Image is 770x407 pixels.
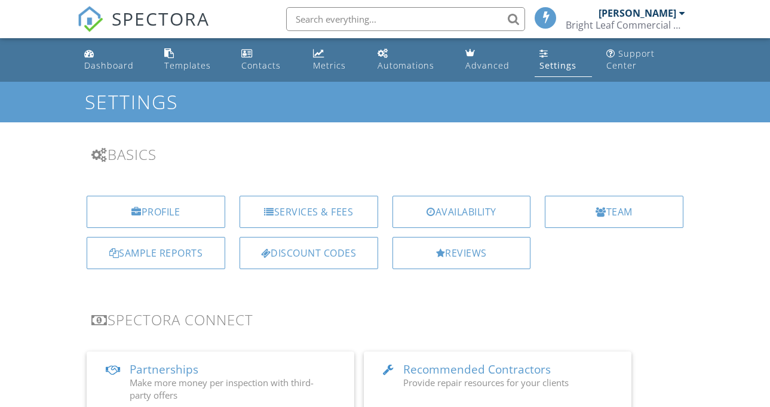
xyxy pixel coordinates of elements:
div: Automations [378,60,434,71]
a: SPECTORA [77,16,210,41]
div: Templates [164,60,211,71]
a: Settings [535,43,592,77]
input: Search everything... [286,7,525,31]
span: Make more money per inspection with third-party offers [130,377,314,401]
div: Advanced [465,60,510,71]
h3: Basics [91,146,679,162]
span: Recommended Contractors [403,362,551,377]
a: Templates [159,43,227,77]
a: Contacts [237,43,298,77]
div: Contacts [241,60,281,71]
a: Advanced [461,43,525,77]
div: [PERSON_NAME] [599,7,676,19]
a: Support Center [602,43,691,77]
span: Provide repair resources for your clients [403,377,569,388]
a: Discount Codes [240,237,378,269]
div: Bright Leaf Commercial Property Inspections [566,19,685,31]
span: Partnerships [130,362,198,377]
div: Dashboard [84,60,134,71]
a: Availability [392,196,531,228]
h3: Spectora Connect [91,312,679,328]
div: Support Center [606,48,655,71]
a: Team [545,196,683,228]
a: Automations (Basic) [373,43,451,77]
a: Metrics [308,43,364,77]
a: Profile [87,196,225,228]
a: Dashboard [79,43,150,77]
h1: Settings [85,91,686,112]
div: Settings [539,60,576,71]
a: Sample Reports [87,237,225,269]
img: The Best Home Inspection Software - Spectora [77,6,103,32]
a: Services & Fees [240,196,378,228]
a: Reviews [392,237,531,269]
div: Metrics [313,60,346,71]
span: SPECTORA [112,6,210,31]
